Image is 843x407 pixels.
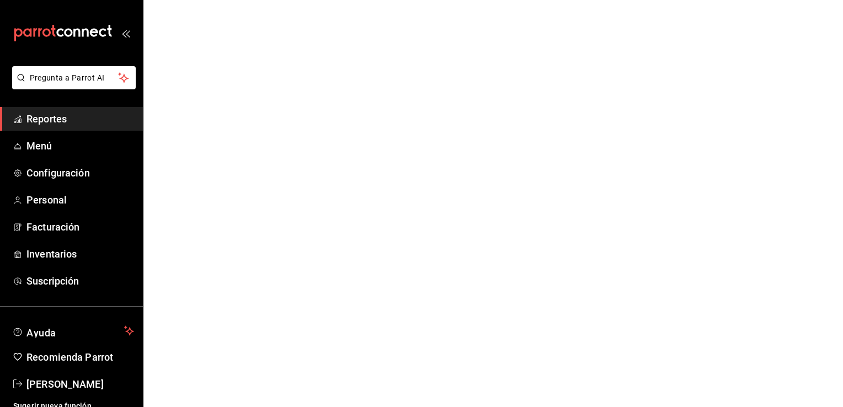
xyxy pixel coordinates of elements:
[8,80,136,92] a: Pregunta a Parrot AI
[12,66,136,89] button: Pregunta a Parrot AI
[26,111,134,126] span: Reportes
[26,350,134,365] span: Recomienda Parrot
[26,192,134,207] span: Personal
[26,219,134,234] span: Facturación
[26,377,134,392] span: [PERSON_NAME]
[121,29,130,38] button: open_drawer_menu
[26,274,134,288] span: Suscripción
[26,165,134,180] span: Configuración
[26,324,120,338] span: Ayuda
[26,138,134,153] span: Menú
[26,247,134,261] span: Inventarios
[30,72,119,84] span: Pregunta a Parrot AI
